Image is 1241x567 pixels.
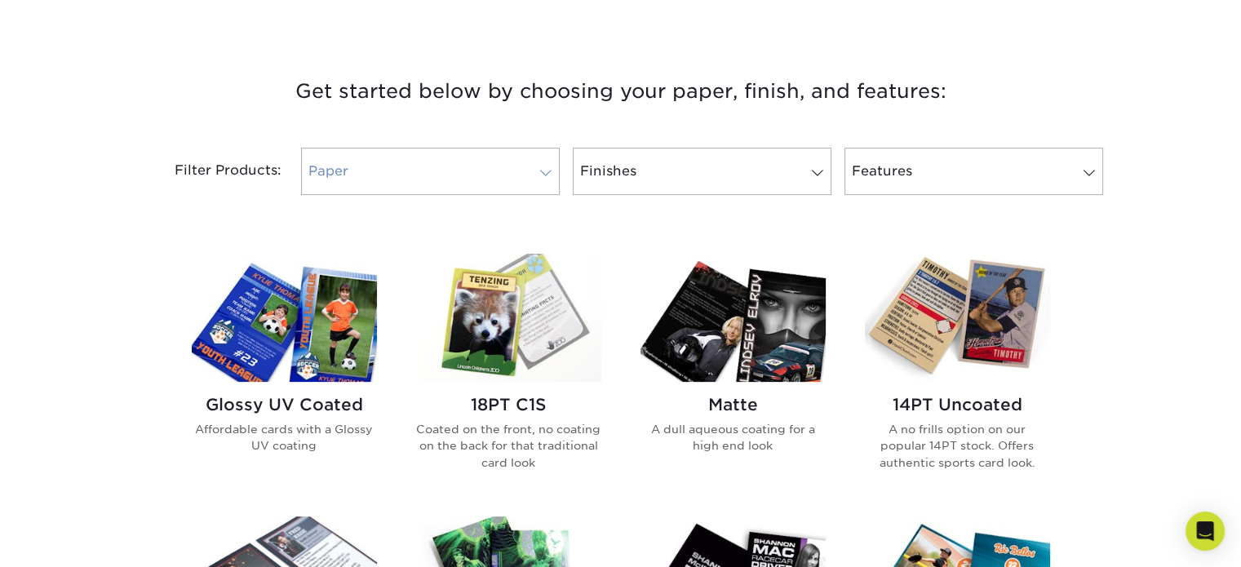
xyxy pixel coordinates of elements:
[192,395,377,414] h2: Glossy UV Coated
[640,395,826,414] h2: Matte
[416,254,601,497] a: 18PT C1S Trading Cards 18PT C1S Coated on the front, no coating on the back for that traditional ...
[573,148,831,195] a: Finishes
[640,421,826,454] p: A dull aqueous coating for a high end look
[640,254,826,382] img: Matte Trading Cards
[416,254,601,382] img: 18PT C1S Trading Cards
[865,254,1050,497] a: 14PT Uncoated Trading Cards 14PT Uncoated A no frills option on our popular 14PT stock. Offers au...
[416,395,601,414] h2: 18PT C1S
[192,254,377,497] a: Glossy UV Coated Trading Cards Glossy UV Coated Affordable cards with a Glossy UV coating
[865,421,1050,471] p: A no frills option on our popular 14PT stock. Offers authentic sports card look.
[4,517,139,561] iframe: Google Customer Reviews
[301,148,560,195] a: Paper
[865,254,1050,382] img: 14PT Uncoated Trading Cards
[192,254,377,382] img: Glossy UV Coated Trading Cards
[844,148,1103,195] a: Features
[416,421,601,471] p: Coated on the front, no coating on the back for that traditional card look
[640,254,826,497] a: Matte Trading Cards Matte A dull aqueous coating for a high end look
[144,55,1098,128] h3: Get started below by choosing your paper, finish, and features:
[192,421,377,454] p: Affordable cards with a Glossy UV coating
[1186,512,1225,551] div: Open Intercom Messenger
[865,395,1050,414] h2: 14PT Uncoated
[131,148,295,195] div: Filter Products:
